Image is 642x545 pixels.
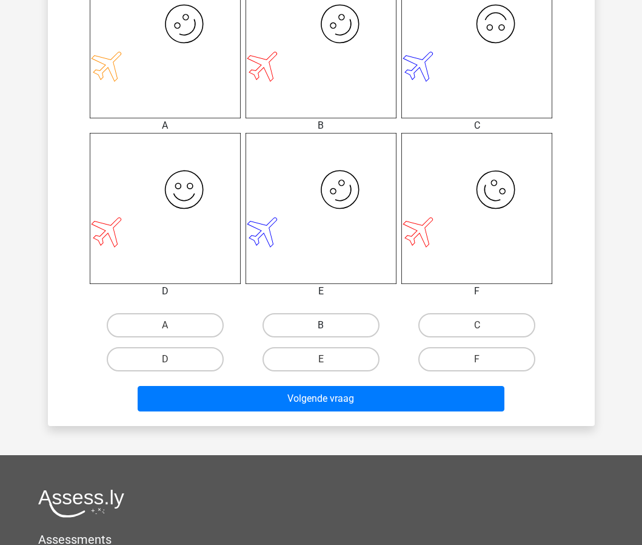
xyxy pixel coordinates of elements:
[107,313,224,337] label: A
[81,118,250,133] div: A
[38,489,124,518] img: Assessly logo
[262,347,380,371] label: E
[236,118,406,133] div: B
[392,284,561,299] div: F
[107,347,224,371] label: D
[262,313,380,337] label: B
[418,347,535,371] label: F
[138,386,504,411] button: Volgende vraag
[392,118,561,133] div: C
[418,313,535,337] label: C
[236,284,406,299] div: E
[81,284,250,299] div: D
